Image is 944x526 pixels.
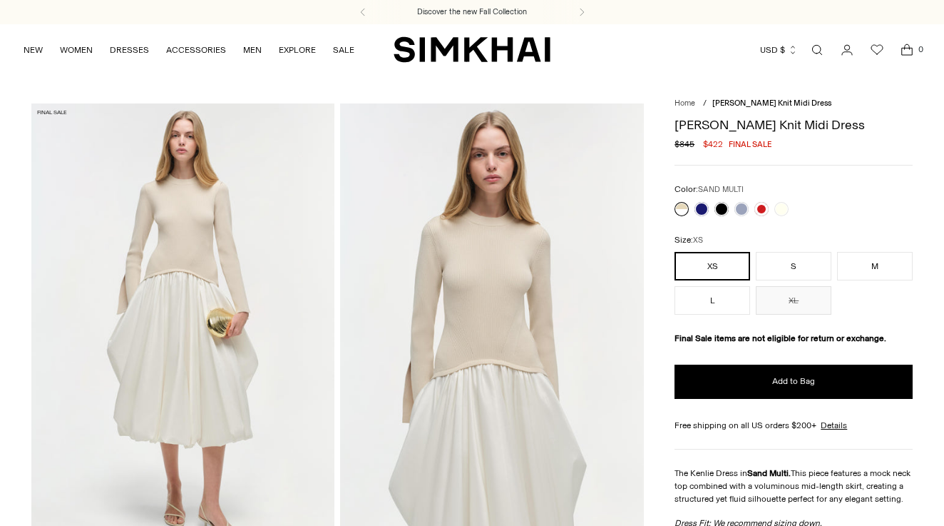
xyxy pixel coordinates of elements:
[803,36,831,64] a: Open search modal
[698,185,744,194] span: SAND MULTI
[693,236,703,245] span: XS
[703,138,723,151] span: $422
[712,98,831,108] span: [PERSON_NAME] Knit Midi Dress
[417,6,527,18] a: Discover the new Fall Collection
[674,467,913,505] p: The Kenlie Dress in This piece features a mock neck top combined with a voluminous mid-length ski...
[674,419,913,432] div: Free shipping on all US orders $200+
[821,419,847,432] a: Details
[674,233,703,247] label: Size:
[674,365,913,399] button: Add to Bag
[110,34,149,66] a: DRESSES
[166,34,226,66] a: ACCESSORIES
[863,36,891,64] a: Wishlist
[914,43,927,56] span: 0
[772,375,815,388] span: Add to Bag
[703,98,707,110] div: /
[756,286,831,315] button: XL
[24,34,43,66] a: NEW
[243,34,262,66] a: MEN
[756,252,831,280] button: S
[333,34,354,66] a: SALE
[674,98,695,108] a: Home
[760,34,798,66] button: USD $
[60,34,93,66] a: WOMEN
[747,468,791,478] strong: Sand Multi.
[394,36,550,64] a: SIMKHAI
[833,36,861,64] a: Go to the account page
[674,183,744,196] label: Color:
[674,333,886,343] strong: Final Sale items are not eligible for return or exchange.
[674,138,694,151] s: $845
[279,34,316,66] a: EXPLORE
[674,252,750,280] button: XS
[674,118,913,131] h1: [PERSON_NAME] Knit Midi Dress
[893,36,921,64] a: Open cart modal
[837,252,913,280] button: M
[674,98,913,110] nav: breadcrumbs
[674,286,750,315] button: L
